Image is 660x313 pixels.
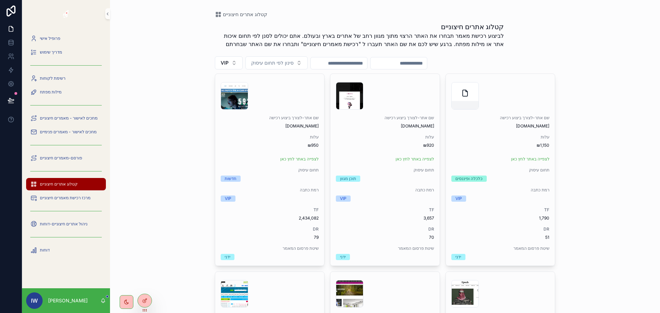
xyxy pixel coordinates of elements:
a: רשימת לקוחות [26,72,106,85]
span: ₪920 [336,143,434,148]
h1: קטלוג אתרים חיצוניים [215,22,504,32]
span: עלות [451,134,550,140]
span: מחכים לאישור - מאמרים פנימיים [40,129,97,135]
span: שם אתר-לצורך ביצוע רכישה [221,115,319,121]
a: לצפייה באתר לחץ כאן [511,156,549,161]
span: תחום עיסוק [221,167,319,173]
a: ניהול אתרים חיצוניים-דוחות [26,218,106,230]
div: תוכן מגוון [340,176,356,182]
span: רשימת לקוחות [40,76,66,81]
span: רמת כתבה [221,187,319,193]
span: פרופיל אישי [40,36,60,41]
span: רמת כתבה [336,187,434,193]
span: TF [221,207,319,213]
a: דוחות [26,244,106,256]
button: Select Button [215,56,243,69]
span: שם אתר-לצורך ביצוע רכישה [336,115,434,121]
div: VIP [340,195,346,202]
span: 3,657 [336,215,434,221]
span: iw [31,297,38,305]
span: VIP [221,59,229,66]
span: DR [451,226,550,232]
span: סינון לפי תחום עיסוק [251,59,294,66]
span: שיטת פרסום המאמר [336,246,434,251]
span: שם אתר-לצורך ביצוע רכישה [451,115,550,121]
div: scrollable content [22,27,110,265]
span: קטלוג אתרים חיצוניים [40,181,78,187]
p: [PERSON_NAME] [48,297,88,304]
a: מחכים לאישור - מאמרים חיצוניים [26,112,106,124]
span: 70 [336,235,434,240]
span: תחום עיסוק [451,167,550,173]
button: Select Button [245,56,308,69]
img: App logo [59,8,73,19]
a: פורסם-מאמרים חיצוניים [26,152,106,164]
span: 1,790 [451,215,550,221]
a: קטלוג אתרים חיצוניים [26,178,106,190]
span: מילות מפתח [40,89,62,95]
div: ידני [225,254,231,260]
span: [DOMAIN_NAME] [451,123,550,129]
span: TF [451,207,550,213]
div: VIP [455,195,462,202]
a: קטלוג אתרים חיצוניים [215,11,267,18]
span: 79 [221,235,319,240]
div: חדשות [225,176,236,182]
span: ₪950 [221,143,319,148]
span: תחום עיסוק [336,167,434,173]
a: מרכז רכישת מאמרים חיצוניים [26,192,106,204]
p: לביצוע רכישת מאמר תבחרו את האתר הרצוי מתוך מגוון רחב של אתרים בארץ ובעולם. אתם יכולים לסנן לפי תח... [215,32,504,48]
span: 2,434,082 [221,215,319,221]
div: ידני [455,254,461,260]
span: שיטת פרסום המאמר [221,246,319,251]
div: ידני [340,254,346,260]
span: שיטת פרסום המאמר [451,246,550,251]
div: VIP [225,195,231,202]
span: [DOMAIN_NAME] [336,123,434,129]
a: מילות מפתח [26,86,106,98]
span: ₪1,150 [451,143,550,148]
span: TF [336,207,434,213]
span: ניהול אתרים חיצוניים-דוחות [40,221,88,227]
span: מדריך שימוש [40,49,62,55]
span: DR [336,226,434,232]
span: [DOMAIN_NAME] [221,123,319,129]
a: פרופיל אישי [26,32,106,45]
a: מחכים לאישור - מאמרים פנימיים [26,126,106,138]
a: לצפייה באתר לחץ כאן [280,156,319,161]
span: קטלוג אתרים חיצוניים [223,11,267,18]
span: עלות [221,134,319,140]
span: 51 [451,235,550,240]
div: כלכלה ופיננסים [455,176,483,182]
span: עלות [336,134,434,140]
span: דוחות [40,247,50,253]
span: פורסם-מאמרים חיצוניים [40,155,82,161]
a: מדריך שימוש [26,46,106,58]
span: מחכים לאישור - מאמרים חיצוניים [40,115,98,121]
span: מרכז רכישת מאמרים חיצוניים [40,195,90,201]
span: רמת כתבה [451,187,550,193]
span: DR [221,226,319,232]
a: לצפייה באתר לחץ כאן [396,156,434,161]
